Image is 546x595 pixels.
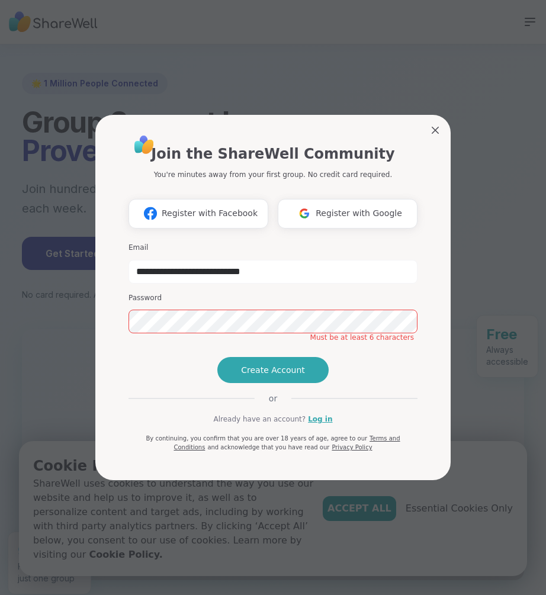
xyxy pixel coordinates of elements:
[308,414,332,424] a: Log in
[129,243,417,253] h3: Email
[332,444,372,451] a: Privacy Policy
[151,143,394,165] h1: Join the ShareWell Community
[217,357,329,383] button: Create Account
[241,364,305,376] span: Create Account
[255,393,291,404] span: or
[131,131,158,158] img: ShareWell Logo
[174,435,400,451] a: Terms and Conditions
[139,202,162,224] img: ShareWell Logomark
[293,202,316,224] img: ShareWell Logomark
[207,444,329,451] span: and acknowledge that you have read our
[162,207,258,220] span: Register with Facebook
[146,435,367,442] span: By continuing, you confirm that you are over 18 years of age, agree to our
[310,333,414,342] span: Must be at least 6 characters
[278,199,417,229] button: Register with Google
[154,169,392,180] p: You're minutes away from your first group. No credit card required.
[213,414,306,424] span: Already have an account?
[316,207,402,220] span: Register with Google
[129,199,268,229] button: Register with Facebook
[129,293,417,303] h3: Password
